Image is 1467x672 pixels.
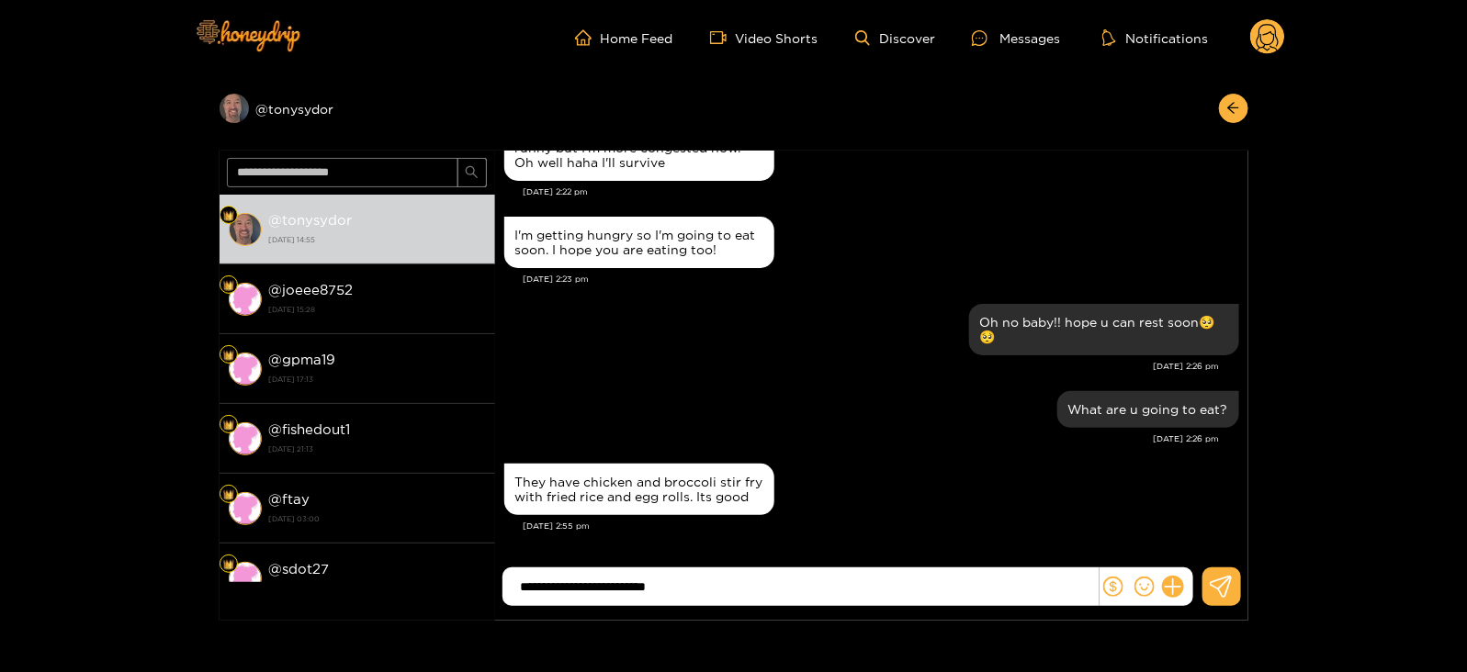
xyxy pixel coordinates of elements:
button: arrow-left [1219,94,1248,123]
span: search [465,165,479,181]
img: conversation [229,283,262,316]
div: [DATE] 2:26 pm [504,432,1220,445]
div: Sep. 18, 2:23 pm [504,217,774,268]
a: Video Shorts [710,29,818,46]
img: conversation [229,213,262,246]
a: Discover [855,30,935,46]
img: Fan Level [223,420,234,431]
button: Notifications [1097,28,1213,47]
strong: [DATE] 17:13 [269,371,486,387]
button: search [457,158,487,187]
strong: @ joeee8752 [269,282,354,297]
div: Messages [972,28,1060,49]
div: Sep. 18, 2:26 pm [969,304,1239,355]
strong: @ fishedout1 [269,421,351,437]
strong: @ tonysydor [269,212,353,228]
img: conversation [229,562,262,595]
div: I'm getting hungry so I'm going to eat soon. I hope you are eating too! [515,228,763,257]
img: conversation [229,353,262,386]
strong: @ ftay [269,491,310,507]
strong: [DATE] 15:28 [269,301,486,318]
strong: @ sdot27 [269,561,330,577]
div: [DATE] 2:22 pm [524,185,1239,198]
img: Fan Level [223,559,234,570]
strong: [DATE] 03:00 [269,510,486,527]
img: conversation [229,492,262,525]
button: dollar [1100,573,1127,600]
div: Sep. 18, 2:26 pm [1057,391,1239,428]
span: smile [1134,577,1155,597]
div: Sep. 18, 2:55 pm [504,464,774,515]
div: [DATE] 2:23 pm [524,273,1239,286]
img: Fan Level [223,210,234,221]
img: conversation [229,422,262,455]
span: arrow-left [1226,101,1240,117]
strong: [DATE] 14:55 [269,231,486,248]
span: home [575,29,601,46]
strong: [DATE] 09:30 [269,580,486,597]
div: Oh no baby!! hope u can rest soon🥺🥺 [980,315,1228,344]
span: video-camera [710,29,736,46]
div: [DATE] 2:26 pm [504,360,1220,373]
div: What are u going to eat? [1068,402,1228,417]
img: Fan Level [223,350,234,361]
div: They have chicken and broccoli stir fry with fried rice and egg rolls. Its good [515,475,763,504]
strong: @ gpma19 [269,352,336,367]
span: dollar [1103,577,1123,597]
img: Fan Level [223,489,234,500]
div: [DATE] 2:55 pm [524,520,1239,532]
div: @tonysydor [220,94,495,123]
strong: [DATE] 21:13 [269,441,486,457]
img: Fan Level [223,280,234,291]
a: Home Feed [575,29,673,46]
